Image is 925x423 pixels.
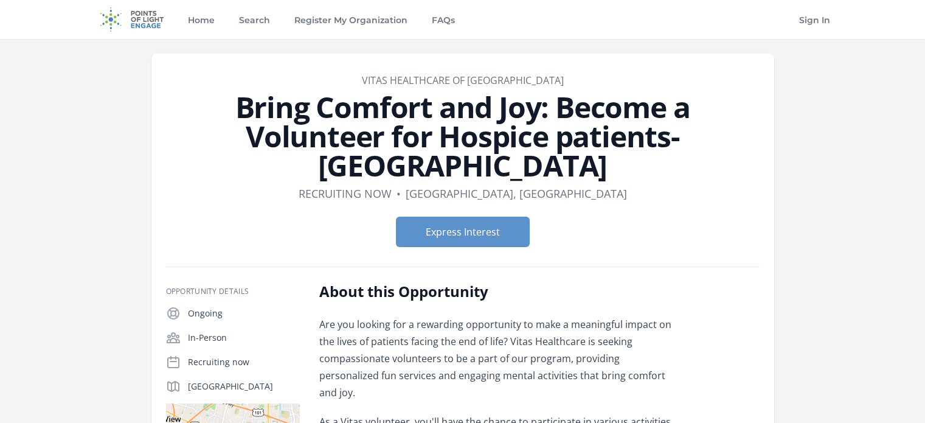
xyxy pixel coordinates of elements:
[319,316,675,401] p: Are you looking for a rewarding opportunity to make a meaningful impact on the lives of patients ...
[188,356,300,368] p: Recruiting now
[166,93,760,180] h1: Bring Comfort and Joy: Become a Volunteer for Hospice patients- [GEOGRAPHIC_DATA]
[362,74,564,87] a: VITAS Healthcare of [GEOGRAPHIC_DATA]
[319,282,675,301] h2: About this Opportunity
[406,185,627,202] dd: [GEOGRAPHIC_DATA], [GEOGRAPHIC_DATA]
[188,332,300,344] p: In-Person
[166,287,300,296] h3: Opportunity Details
[188,307,300,320] p: Ongoing
[397,185,401,202] div: •
[396,217,530,247] button: Express Interest
[299,185,392,202] dd: Recruiting now
[188,380,300,393] p: [GEOGRAPHIC_DATA]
